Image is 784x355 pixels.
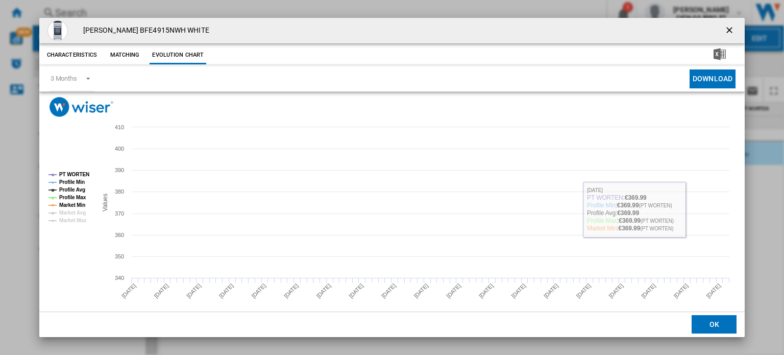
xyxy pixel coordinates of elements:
[412,282,429,299] tspan: [DATE]
[697,46,742,64] button: Download in Excel
[283,282,300,299] tspan: [DATE]
[59,187,85,193] tspan: Profile Avg
[640,282,657,299] tspan: [DATE]
[705,282,722,299] tspan: [DATE]
[47,20,68,41] img: 94e99f8078e0651211127f30e28fe2c6a25d5736
[445,282,462,299] tspan: [DATE]
[115,253,124,259] tspan: 350
[78,26,209,36] h4: [PERSON_NAME] BFE4915NWH WHITE
[315,282,332,299] tspan: [DATE]
[101,194,108,211] tspan: Values
[102,46,147,64] button: Matching
[59,202,85,208] tspan: Market Min
[59,179,85,185] tspan: Profile Min
[185,282,202,299] tspan: [DATE]
[39,18,745,338] md-dialog: Product popup
[510,282,527,299] tspan: [DATE]
[115,146,124,152] tspan: 400
[218,282,235,299] tspan: [DATE]
[115,232,124,238] tspan: 360
[692,316,737,334] button: OK
[120,282,137,299] tspan: [DATE]
[115,275,124,281] tspan: 340
[44,46,100,64] button: Characteristics
[720,20,741,41] button: getI18NText('BUTTONS.CLOSE_DIALOG')
[607,282,624,299] tspan: [DATE]
[59,195,86,200] tspan: Profile Max
[59,172,89,177] tspan: PT WORTEN
[380,282,397,299] tspan: [DATE]
[115,210,124,217] tspan: 370
[59,218,87,223] tspan: Market Max
[115,188,124,195] tspan: 380
[690,69,736,88] button: Download
[543,282,559,299] tspan: [DATE]
[50,97,113,117] img: logo_wiser_300x94.png
[115,124,124,130] tspan: 410
[348,282,364,299] tspan: [DATE]
[150,46,206,64] button: Evolution chart
[478,282,495,299] tspan: [DATE]
[153,282,169,299] tspan: [DATE]
[51,75,77,82] div: 3 Months
[250,282,267,299] tspan: [DATE]
[575,282,592,299] tspan: [DATE]
[714,48,726,60] img: excel-24x24.png
[673,282,690,299] tspan: [DATE]
[724,25,737,37] ng-md-icon: getI18NText('BUTTONS.CLOSE_DIALOG')
[115,167,124,173] tspan: 390
[59,210,86,216] tspan: Market Avg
